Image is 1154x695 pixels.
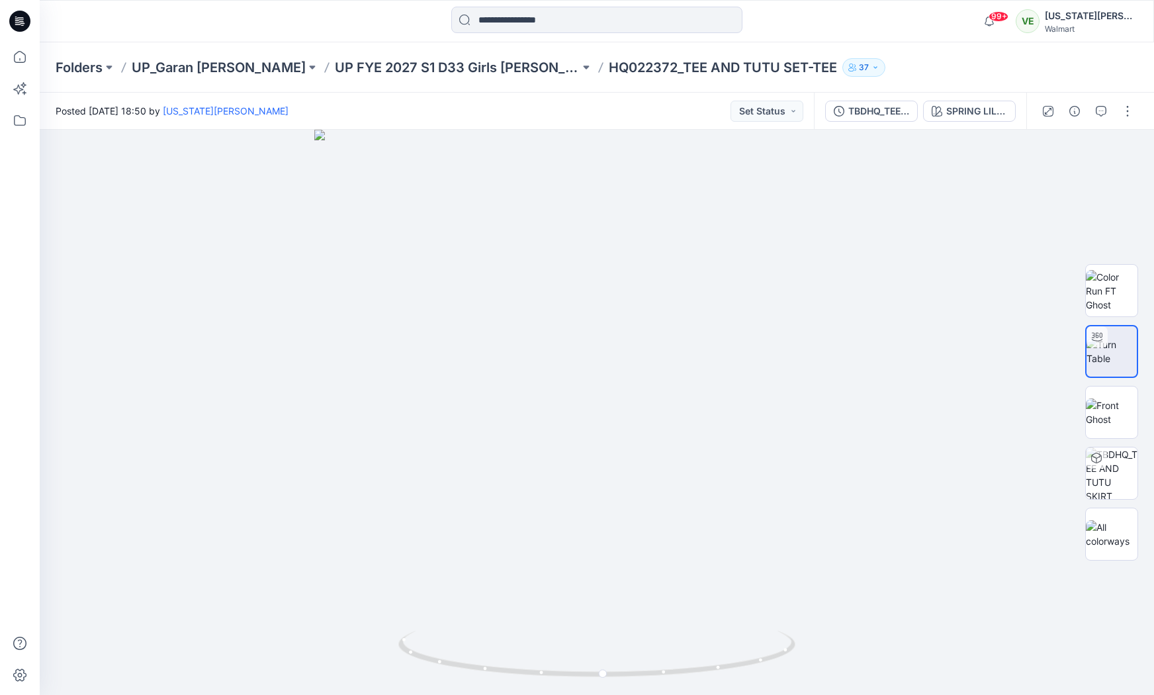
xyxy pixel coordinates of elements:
img: Turn Table [1087,338,1137,365]
div: TBDHQ_TEE AND TUTU SKIRT OUTFIT- TOP (3) [848,104,909,118]
img: All colorways [1086,520,1137,548]
div: SPRING LILAC [946,104,1007,118]
a: UP FYE 2027 S1 D33 Girls [PERSON_NAME] [335,58,580,77]
span: 99+ [989,11,1008,22]
div: VE [1016,9,1040,33]
img: Color Run FT Ghost [1086,270,1137,312]
button: 37 [842,58,885,77]
button: SPRING LILAC [923,101,1016,122]
span: Posted [DATE] 18:50 by [56,104,288,118]
a: [US_STATE][PERSON_NAME] [163,105,288,116]
button: TBDHQ_TEE AND TUTU SKIRT OUTFIT- TOP (3) [825,101,918,122]
a: UP_Garan [PERSON_NAME] [132,58,306,77]
div: Walmart [1045,24,1137,34]
button: Details [1064,101,1085,122]
a: Folders [56,58,103,77]
img: TBDHQ_TEE AND TUTU SKIRT OUTFIT- TOP (3) SPRING LILAC [1086,447,1137,499]
p: 37 [859,60,869,75]
img: Front Ghost [1086,398,1137,426]
div: [US_STATE][PERSON_NAME] [1045,8,1137,24]
p: HQ022372_TEE AND TUTU SET-TEE [609,58,837,77]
